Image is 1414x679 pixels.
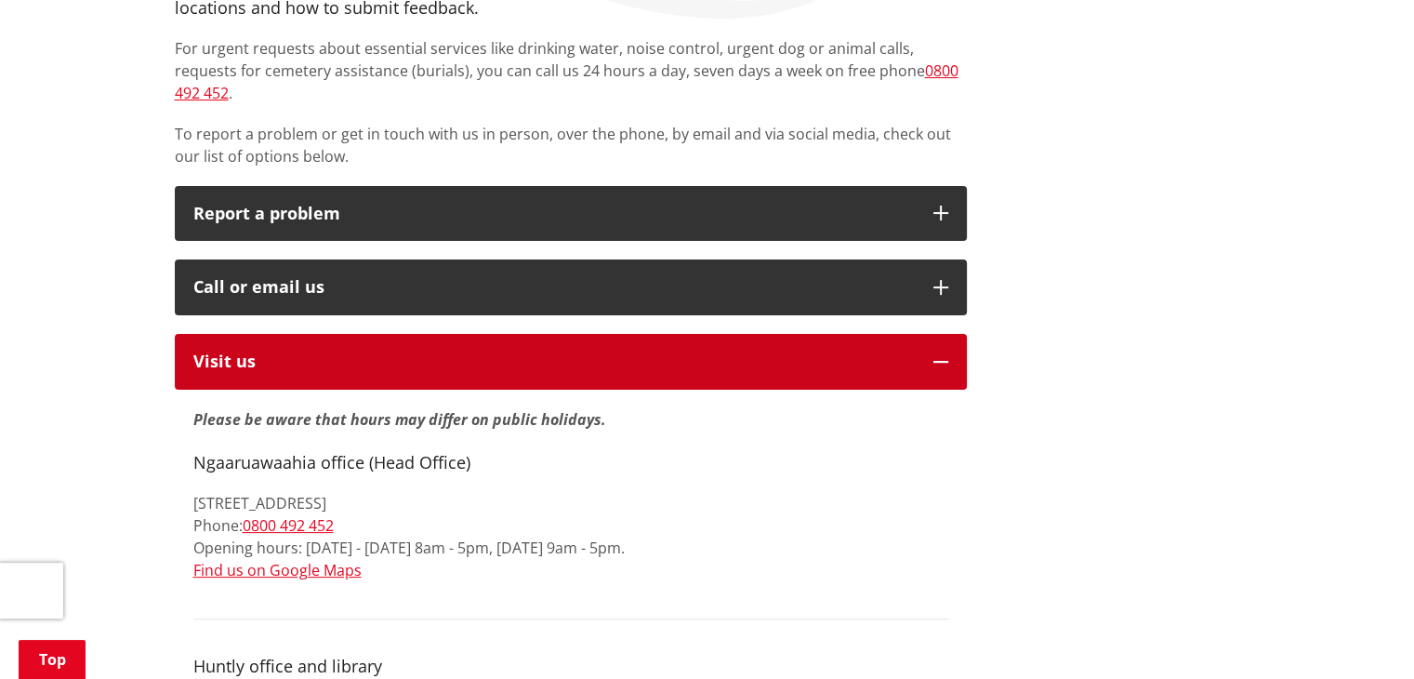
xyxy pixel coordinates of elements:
a: Top [19,640,86,679]
h4: Ngaaruawaahia office (Head Office) [193,453,948,473]
a: 0800 492 452 [243,515,334,536]
p: Report a problem [193,205,915,223]
button: Visit us [175,334,967,390]
iframe: Messenger Launcher [1328,601,1395,668]
a: 0800 492 452 [175,60,958,103]
p: To report a problem or get in touch with us in person, over the phone, by email and via social me... [175,123,967,167]
p: For urgent requests about essential services like drinking water, noise control, urgent dog or an... [175,37,967,104]
strong: Please be aware that hours may differ on public holidays. [193,409,606,452]
p: Visit us [193,353,915,371]
a: Find us on Google Maps [193,560,362,580]
button: Report a problem [175,186,967,242]
div: Call or email us [193,278,915,297]
p: [STREET_ADDRESS] Phone: Opening hours: [DATE] - [DATE] 8am - 5pm, [DATE] 9am - 5pm. [193,492,948,581]
h4: Huntly office and library [193,657,948,677]
button: Call or email us [175,260,967,315]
